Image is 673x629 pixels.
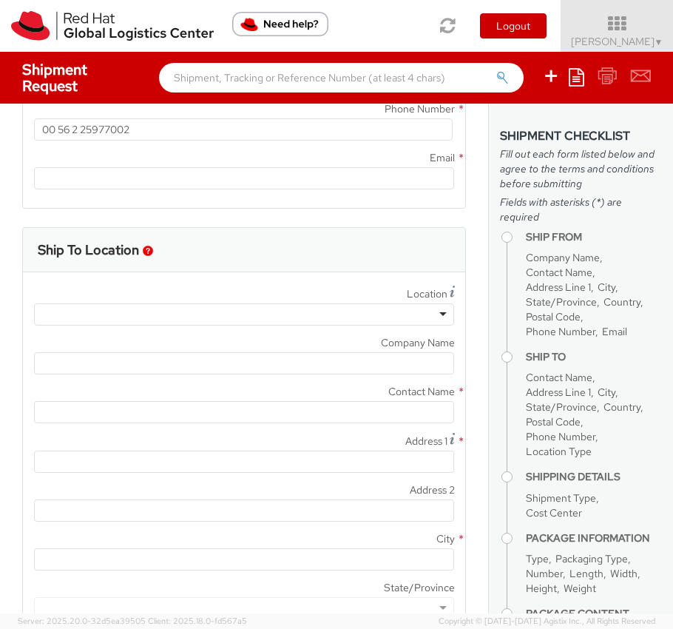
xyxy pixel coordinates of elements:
[526,371,592,384] span: Contact Name
[405,434,447,448] span: Address 1
[480,13,547,38] button: Logout
[148,616,247,626] span: Client: 2025.18.0-fd567a5
[526,295,597,309] span: State/Province
[526,582,557,595] span: Height
[526,280,591,294] span: Address Line 1
[603,295,640,309] span: Country
[526,445,592,458] span: Location Type
[569,567,603,580] span: Length
[232,12,328,36] button: Need help?
[11,11,214,41] img: rh-logistics-00dfa346123c4ec078e1.svg
[526,491,596,505] span: Shipment Type
[410,483,455,497] span: Address 2
[526,266,592,279] span: Contact Name
[381,336,455,349] span: Company Name
[526,232,662,243] h4: Ship From
[555,552,628,565] span: Packaging Type
[564,582,596,595] span: Weight
[38,243,139,258] h3: Ship To Location
[526,430,595,443] span: Phone Number
[610,567,638,580] span: Width
[603,400,640,414] span: Country
[430,151,455,164] span: Email
[526,506,582,519] span: Cost Center
[602,325,627,338] span: Email
[598,280,615,294] span: City
[526,386,591,399] span: Address Line 1
[500,195,662,224] span: Fields with asterisks (*) are required
[384,581,455,594] span: State/Province
[526,351,662,363] h4: Ship To
[500,147,662,191] span: Fill out each form listed below and agree to the terms and conditions before submitting
[526,415,581,428] span: Postal Code
[526,310,581,323] span: Postal Code
[526,400,597,414] span: State/Province
[571,35,663,48] span: [PERSON_NAME]
[526,471,662,482] h4: Shipping Details
[159,63,524,92] input: Shipment, Tracking or Reference Number (at least 4 chars)
[526,567,563,580] span: Number
[526,608,662,619] h4: Package Content
[526,251,600,264] span: Company Name
[436,532,455,545] span: City
[500,129,662,143] h3: Shipment Checklist
[526,533,662,544] h4: Package Information
[18,616,146,626] span: Server: 2025.20.0-32d5ea39505
[526,552,549,565] span: Type
[407,287,447,300] span: Location
[655,36,663,48] span: ▼
[598,386,615,399] span: City
[526,325,595,338] span: Phone Number
[439,616,655,628] span: Copyright © [DATE]-[DATE] Agistix Inc., All Rights Reserved
[22,61,144,94] h4: Shipment Request
[385,102,455,115] span: Phone Number
[388,385,455,398] span: Contact Name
